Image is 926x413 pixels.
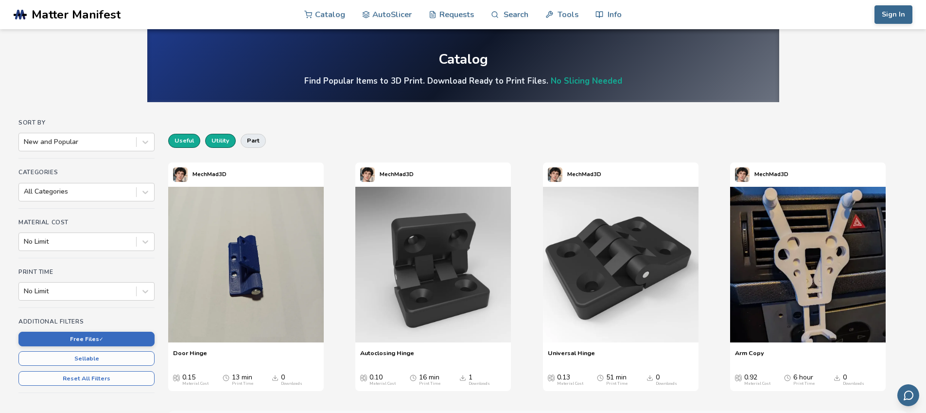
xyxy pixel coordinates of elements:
[241,134,266,147] button: part
[18,219,155,226] h4: Material Cost
[793,374,815,386] div: 6 hour
[18,371,155,386] button: Reset All Filters
[843,374,864,386] div: 0
[735,349,764,364] a: Arm Copy
[24,138,26,146] input: New and Popular
[304,75,622,87] h4: Find Popular Items to 3D Print. Download Ready to Print Files.
[192,169,227,180] p: MechMad3D
[469,381,490,386] div: Downloads
[606,374,628,386] div: 51 min
[223,374,229,381] span: Average Print Time
[281,374,302,386] div: 0
[557,381,583,386] div: Material Cost
[18,119,155,126] h4: Sort By
[360,374,367,381] span: Average Cost
[24,238,26,246] input: No Limit
[784,374,791,381] span: Average Print Time
[874,5,912,24] button: Sign In
[168,162,231,187] a: MechMad3D's profileMechMad3D
[168,134,200,147] button: useful
[173,167,188,182] img: MechMad3D's profile
[380,169,414,180] p: MechMad3D
[410,374,417,381] span: Average Print Time
[18,332,155,346] button: Free Files✓
[281,381,302,386] div: Downloads
[182,374,209,386] div: 0.15
[744,381,770,386] div: Material Cost
[843,381,864,386] div: Downloads
[360,167,375,182] img: MechMad3D's profile
[744,374,770,386] div: 0.92
[18,169,155,176] h4: Categories
[834,374,840,381] span: Downloads
[656,374,677,386] div: 0
[543,162,606,187] a: MechMad3D's profileMechMad3D
[173,374,180,381] span: Average Cost
[24,287,26,295] input: No Limit
[646,374,653,381] span: Downloads
[355,162,419,187] a: MechMad3D's profileMechMad3D
[793,381,815,386] div: Print Time
[369,381,396,386] div: Material Cost
[606,381,628,386] div: Print Time
[735,167,750,182] img: MechMad3D's profile
[730,162,793,187] a: MechMad3D's profileMechMad3D
[182,381,209,386] div: Material Cost
[232,381,253,386] div: Print Time
[360,349,414,364] a: Autoclosing Hinge
[548,167,562,182] img: MechMad3D's profile
[232,374,253,386] div: 13 min
[205,134,236,147] button: utility
[18,318,155,325] h4: Additional Filters
[459,374,466,381] span: Downloads
[557,374,583,386] div: 0.13
[754,169,788,180] p: MechMad3D
[438,52,488,67] div: Catalog
[419,381,440,386] div: Print Time
[419,374,440,386] div: 16 min
[32,8,121,21] span: Matter Manifest
[548,374,555,381] span: Average Cost
[597,374,604,381] span: Average Print Time
[173,349,207,364] a: Door Hinge
[18,269,155,275] h4: Print Time
[897,384,919,406] button: Send feedback via email
[548,349,595,364] a: Universal Hinge
[567,169,601,180] p: MechMad3D
[656,381,677,386] div: Downloads
[469,374,490,386] div: 1
[18,351,155,366] button: Sellable
[735,374,742,381] span: Average Cost
[272,374,279,381] span: Downloads
[369,374,396,386] div: 0.10
[551,75,622,87] a: No Slicing Needed
[24,188,26,196] input: All Categories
